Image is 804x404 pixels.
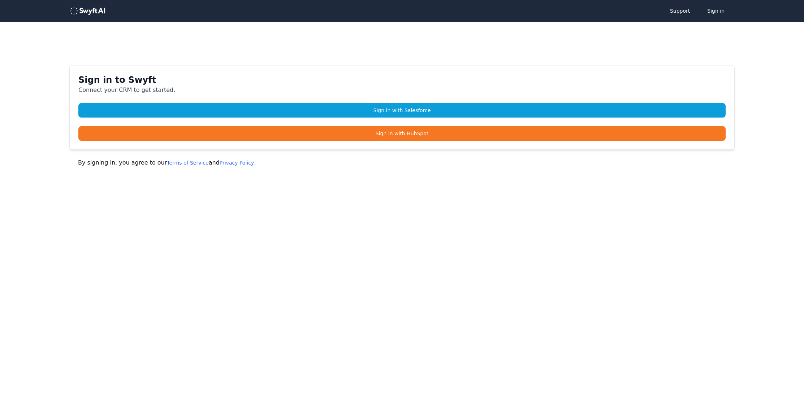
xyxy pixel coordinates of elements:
[78,74,726,86] h1: Sign in to Swyft
[78,126,726,141] a: Sign in with HubSpot
[663,4,697,18] a: Support
[700,4,732,18] button: Sign in
[220,160,254,166] a: Privacy Policy
[78,158,726,167] p: By signing in, you agree to our and .
[78,86,726,94] p: Connect your CRM to get started.
[69,7,105,15] img: logo-488353a97b7647c9773e25e94dd66c4536ad24f66c59206894594c5eb3334934.png
[78,103,726,118] a: Sign in with Salesforce
[167,160,208,166] a: Terms of Service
